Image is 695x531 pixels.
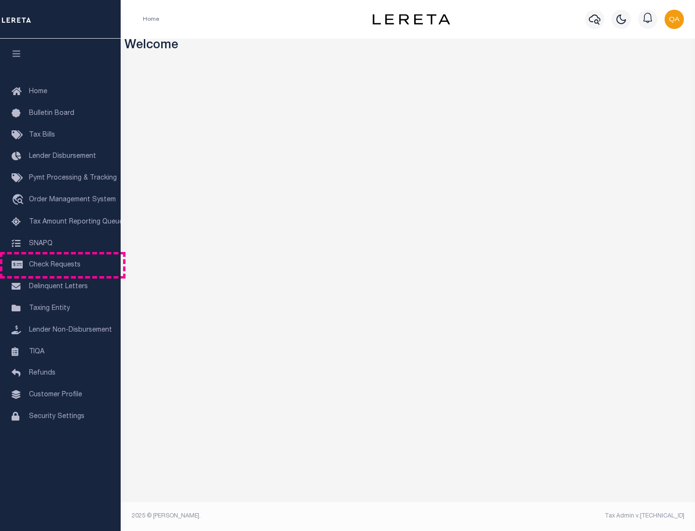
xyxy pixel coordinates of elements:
[29,219,123,225] span: Tax Amount Reporting Queue
[29,283,88,290] span: Delinquent Letters
[143,15,159,24] li: Home
[415,512,684,520] div: Tax Admin v.[TECHNICAL_ID]
[29,175,117,182] span: Pymt Processing & Tracking
[29,240,53,247] span: SNAPQ
[29,305,70,312] span: Taxing Entity
[29,132,55,139] span: Tax Bills
[29,153,96,160] span: Lender Disbursement
[29,348,44,355] span: TIQA
[29,370,56,377] span: Refunds
[29,196,116,203] span: Order Management System
[373,14,450,25] img: logo-dark.svg
[29,391,82,398] span: Customer Profile
[12,194,27,207] i: travel_explore
[29,262,81,268] span: Check Requests
[29,327,112,334] span: Lender Non-Disbursement
[29,413,84,420] span: Security Settings
[29,88,47,95] span: Home
[125,512,408,520] div: 2025 © [PERSON_NAME].
[125,39,692,54] h3: Welcome
[29,110,74,117] span: Bulletin Board
[665,10,684,29] img: svg+xml;base64,PHN2ZyB4bWxucz0iaHR0cDovL3d3dy53My5vcmcvMjAwMC9zdmciIHBvaW50ZXItZXZlbnRzPSJub25lIi...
